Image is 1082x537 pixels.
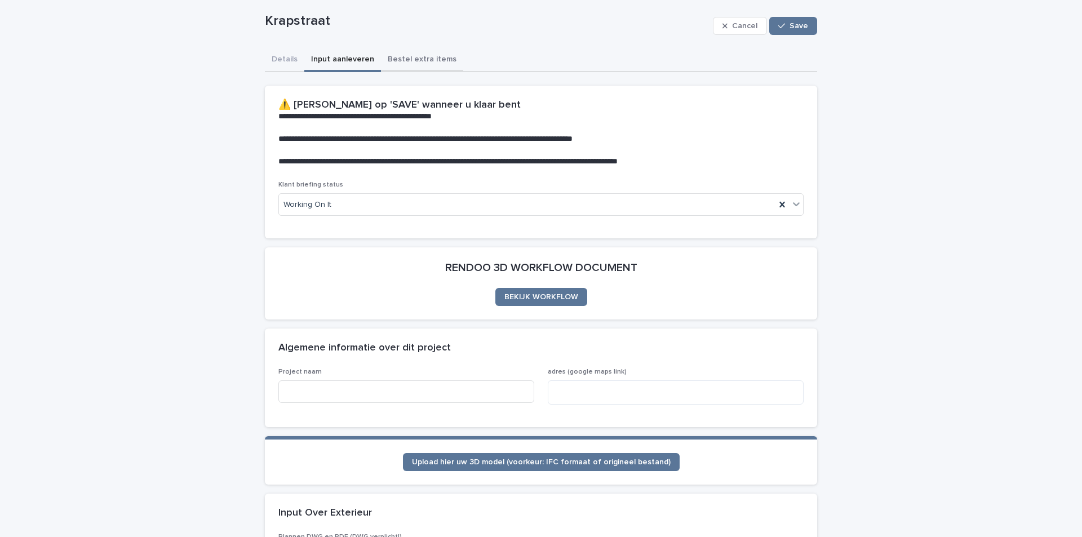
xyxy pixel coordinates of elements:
[278,181,343,188] span: Klant briefing status
[278,342,451,354] h2: Algemene informatie over dit project
[713,17,767,35] button: Cancel
[548,369,627,375] span: adres (google maps link)
[278,369,322,375] span: Project naam
[265,48,304,72] button: Details
[381,48,463,72] button: Bestel extra items
[304,48,381,72] button: Input aanleveren
[769,17,817,35] button: Save
[265,13,708,29] p: Krapstraat
[412,458,671,466] span: Upload hier uw 3D model (voorkeur: IFC formaat of origineel bestand)
[278,99,521,112] h2: ⚠️ [PERSON_NAME] op 'SAVE' wanneer u klaar bent
[504,293,578,301] span: BEKIJK WORKFLOW
[732,22,757,30] span: Cancel
[278,507,372,520] h2: Input Over Exterieur
[445,261,637,274] h2: RENDOO 3D WORKFLOW DOCUMENT
[495,288,587,306] a: BEKIJK WORKFLOW
[790,22,808,30] span: Save
[283,199,331,211] span: Working On It
[403,453,680,471] a: Upload hier uw 3D model (voorkeur: IFC formaat of origineel bestand)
